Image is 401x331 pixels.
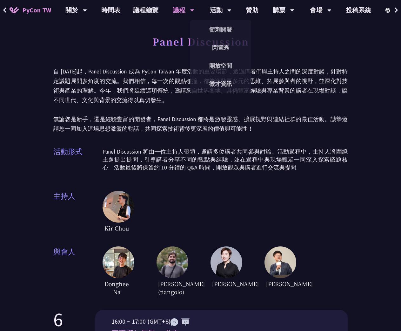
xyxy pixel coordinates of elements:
[53,246,103,297] span: 與會人
[157,278,185,297] span: [PERSON_NAME] (tiangolo)
[103,223,131,234] span: Kir Chou
[190,22,251,37] a: 衝刺開發
[211,278,239,289] span: [PERSON_NAME]
[22,5,51,15] span: PyCon TW
[211,246,242,278] img: TicaLin.61491bf.png
[53,310,63,329] p: 6
[53,67,348,134] p: 自 [DATE]起，Panel Discussion 成為 PyCon Taiwan 年度活動的重要環節，透過講者們與主持人之間的深度對談，針對特定議題展開多角度的交流。我們相信，每一次的觀點碰...
[190,76,251,91] a: 徵才資訊
[264,278,293,289] span: [PERSON_NAME]
[385,8,392,13] img: Locale Icon
[170,318,190,326] img: ENEN.5a408d1.svg
[103,278,131,297] span: Donghee Na
[264,246,296,278] img: YCChen.e5e7a43.jpg
[190,40,251,55] a: 閃電秀
[190,58,251,73] a: 開放空間
[103,148,348,172] p: Panel Discussion 將由一位主持人帶領，邀請多位講者共同參與討論。活動過程中，主持人將圍繞主題提出提問，引導講者分享不同的觀點與經驗，並在過程中與現場觀眾一同深入探索議題核心。活動...
[10,7,19,13] img: Home icon of PyCon TW 2025
[3,2,57,18] a: PyCon TW
[53,191,103,234] span: 主持人
[103,246,134,278] img: DongheeNa.093fe47.jpeg
[111,317,331,326] p: 16:00 ~ 17:00 (GMT+8)
[152,32,249,51] h1: Panel Discussion
[157,246,188,278] img: Sebasti%C3%A1nRam%C3%ADrez.1365658.jpeg
[53,146,103,178] span: 活動形式
[103,191,134,223] img: Kir Chou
